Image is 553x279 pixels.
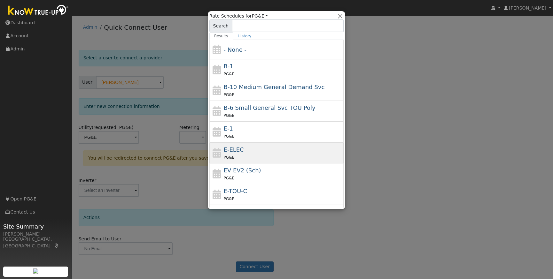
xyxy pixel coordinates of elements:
[54,243,59,248] a: Map
[224,93,234,97] span: PG&E
[209,32,233,40] a: Results
[224,84,325,90] span: B-10 Medium General Demand Service (Primary Voltage)
[209,19,232,32] span: Search
[224,104,315,111] span: B-6 Small General Service TOU Poly Phase
[3,231,68,238] div: [PERSON_NAME]
[224,46,246,53] span: - None -
[224,188,247,194] span: E-TOU-C
[3,222,68,231] span: Site Summary
[209,13,268,19] span: Rate Schedules for
[224,63,233,70] span: B-1
[5,4,72,18] img: Know True-Up
[3,236,68,249] div: [GEOGRAPHIC_DATA], [GEOGRAPHIC_DATA]
[233,32,256,40] a: History
[33,268,38,274] img: retrieve
[509,5,546,11] span: [PERSON_NAME]
[224,197,234,201] span: PG&E
[224,146,244,153] span: E-ELEC
[224,155,234,160] span: PG&E
[224,134,234,139] span: PG&E
[224,176,234,180] span: PG&E
[252,13,268,19] a: PG&E
[224,113,234,118] span: PG&E
[224,167,261,174] span: Electric Vehicle EV2 (Sch)
[224,125,233,132] span: E-1
[224,72,234,76] span: PG&E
